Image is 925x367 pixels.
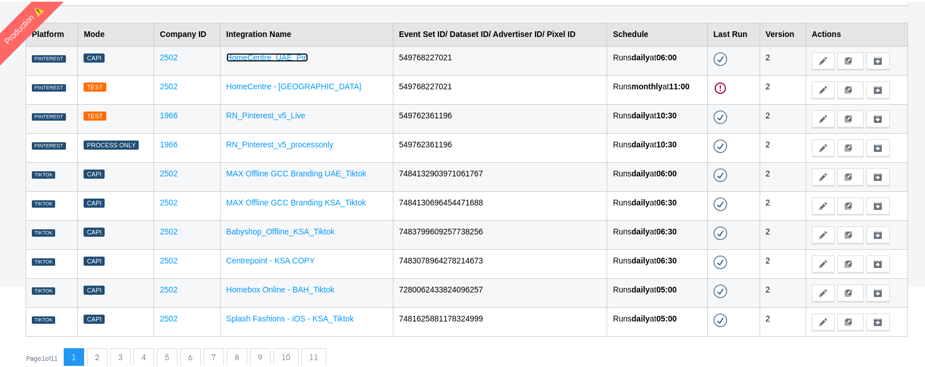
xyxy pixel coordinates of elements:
[84,168,105,178] div: Capi
[84,313,105,323] div: Capi
[250,347,271,367] button: 9
[226,312,354,321] a: Splash Fashions - iOS - KSA_Tiktok
[226,80,362,89] a: HomeCentre - [GEOGRAPHIC_DATA]
[226,196,366,205] a: MAX Offline GCC Branding KSA_Tiktok
[607,21,708,44] th: Schedule
[760,218,806,248] td: 2
[760,102,806,131] td: 2
[632,254,650,263] strong: daily
[154,21,221,44] th: Company ID
[160,225,177,234] a: 2502
[393,189,607,218] td: 7484130696454471688
[32,141,66,149] div: PINTEREST
[760,306,806,335] td: 2
[273,347,298,367] button: 10
[656,283,677,292] strong: 05:00
[632,80,662,89] strong: monthly
[760,21,806,44] th: Version
[32,228,55,236] div: TIKTOK
[32,83,66,90] div: PINTEREST
[632,167,650,176] strong: daily
[656,51,677,60] strong: 06:00
[157,347,177,367] button: 5
[160,80,177,89] a: 2502
[220,21,393,44] th: Integration Name
[226,283,334,292] a: Homebox Online - BAH_Tiktok
[393,248,607,277] td: 7483078964278214673
[32,286,55,294] div: TIKTOK
[760,160,806,189] td: 2
[393,218,607,248] td: 7483799609257738256
[632,196,650,205] strong: daily
[656,254,677,263] strong: 06:30
[160,167,177,176] a: 2502
[84,284,105,294] div: Capi
[84,110,106,119] div: Test
[32,170,55,178] div: TIKTOK
[226,167,367,176] a: MAX Offline GCC Branding UAE_Tiktok
[607,44,708,73] td: Runs at
[656,109,677,118] strong: 10:30
[632,51,650,60] strong: daily
[84,52,105,61] div: Capi
[607,248,708,277] td: Runs at
[134,347,154,367] button: 4
[160,138,177,147] a: 1966
[227,347,247,367] button: 8
[32,315,55,323] div: TIKTOK
[26,353,58,361] div: Page 1 of 11
[393,44,607,73] td: 549768227021
[760,73,806,102] td: 2
[607,102,708,131] td: Runs at
[32,53,66,61] div: PINTEREST
[78,21,154,44] th: Mode
[607,306,708,335] td: Runs at
[393,73,607,102] td: 549768227021
[607,160,708,189] td: Runs at
[226,138,333,147] a: RN_Pinterest_v5_processonly
[632,138,650,147] strong: daily
[393,277,607,306] td: 7280062433824096257
[84,139,139,149] div: Process Only
[87,347,107,367] button: 2
[84,255,105,265] div: Capi
[160,312,177,321] a: 2502
[26,21,78,44] th: Platform
[760,131,806,160] td: 2
[226,109,305,118] a: RN_Pinterest_v5_Live
[204,347,224,367] button: 7
[84,226,105,236] div: Capi
[84,81,106,90] div: Test
[656,196,677,205] strong: 06:30
[32,199,55,207] div: TIKTOK
[632,225,650,234] strong: daily
[393,160,607,189] td: 7484132903971061767
[110,347,131,367] button: 3
[180,347,201,367] button: 6
[393,102,607,131] td: 549762361196
[632,312,650,321] strong: daily
[64,347,84,367] button: 1
[301,347,326,367] button: 11
[84,197,105,207] div: Capi
[607,131,708,160] td: Runs at
[226,254,315,263] a: Centrepoint - KSA COPY
[632,109,650,118] strong: daily
[607,277,708,306] td: Runs at
[707,21,760,44] th: Last Run
[806,21,907,44] th: Actions
[607,189,708,218] td: Runs at
[656,225,677,234] strong: 06:30
[656,312,677,321] strong: 05:00
[669,80,690,89] strong: 11:00
[760,44,806,73] td: 2
[607,73,708,102] td: Runs at
[760,189,806,218] td: 2
[656,167,677,176] strong: 06:00
[32,112,66,119] div: PINTEREST
[760,277,806,306] td: 2
[160,51,177,60] a: 2502
[160,109,177,118] a: 1966
[160,196,177,205] a: 2502
[607,218,708,248] td: Runs at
